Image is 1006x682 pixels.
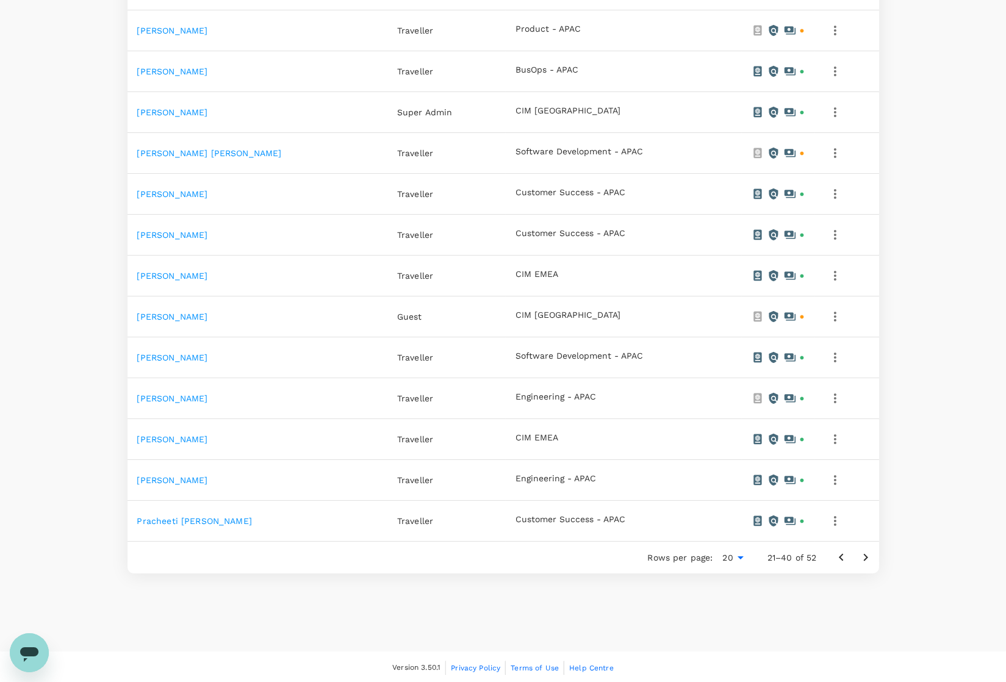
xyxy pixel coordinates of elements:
p: 21–40 of 52 [767,551,817,564]
button: Go to next page [853,545,878,570]
button: Customer Success - APAC [516,515,625,525]
a: Privacy Policy [451,661,500,675]
button: Engineering - APAC [516,474,596,484]
a: [PERSON_NAME] [137,271,208,281]
span: Terms of Use [511,664,559,672]
a: Help Centre [569,661,614,675]
button: Product - APAC [516,24,581,34]
span: Traveller [397,148,433,158]
button: Customer Success - APAC [516,188,625,198]
button: Engineering - APAC [516,392,596,402]
span: Traveller [397,434,433,444]
a: [PERSON_NAME] [137,26,208,35]
span: Version 3.50.1 [392,662,440,674]
a: [PERSON_NAME] [137,189,208,199]
a: [PERSON_NAME] [PERSON_NAME] [137,148,282,158]
a: [PERSON_NAME] [137,107,208,117]
button: CIM [GEOGRAPHIC_DATA] [516,310,620,320]
span: Help Centre [569,664,614,672]
span: Traveller [397,230,433,240]
span: Guest [397,312,422,321]
span: Traveller [397,393,433,403]
div: 20 [718,549,748,567]
span: Traveller [397,475,433,485]
button: CIM EMEA [516,270,558,279]
a: [PERSON_NAME] [137,353,208,362]
iframe: Button to launch messaging window [10,633,49,672]
a: [PERSON_NAME] [137,312,208,321]
span: Traveller [397,271,433,281]
span: Traveller [397,26,433,35]
a: [PERSON_NAME] [137,393,208,403]
button: Customer Success - APAC [516,229,625,239]
span: Super Admin [397,107,453,117]
span: Traveller [397,189,433,199]
a: [PERSON_NAME] [137,66,208,76]
button: Software Development - APAC [516,351,643,361]
button: Software Development - APAC [516,147,643,157]
button: BusOps - APAC [516,65,578,75]
button: Go to previous page [829,545,853,570]
a: Terms of Use [511,661,559,675]
span: Traveller [397,66,433,76]
a: [PERSON_NAME] [137,475,208,485]
a: [PERSON_NAME] [137,434,208,444]
span: Traveller [397,353,433,362]
span: Traveller [397,516,433,526]
button: CIM [GEOGRAPHIC_DATA] [516,106,620,116]
span: Privacy Policy [451,664,500,672]
button: CIM EMEA [516,433,558,443]
p: Rows per page: [647,551,713,564]
a: [PERSON_NAME] [137,230,208,240]
a: Pracheeti [PERSON_NAME] [137,516,252,526]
